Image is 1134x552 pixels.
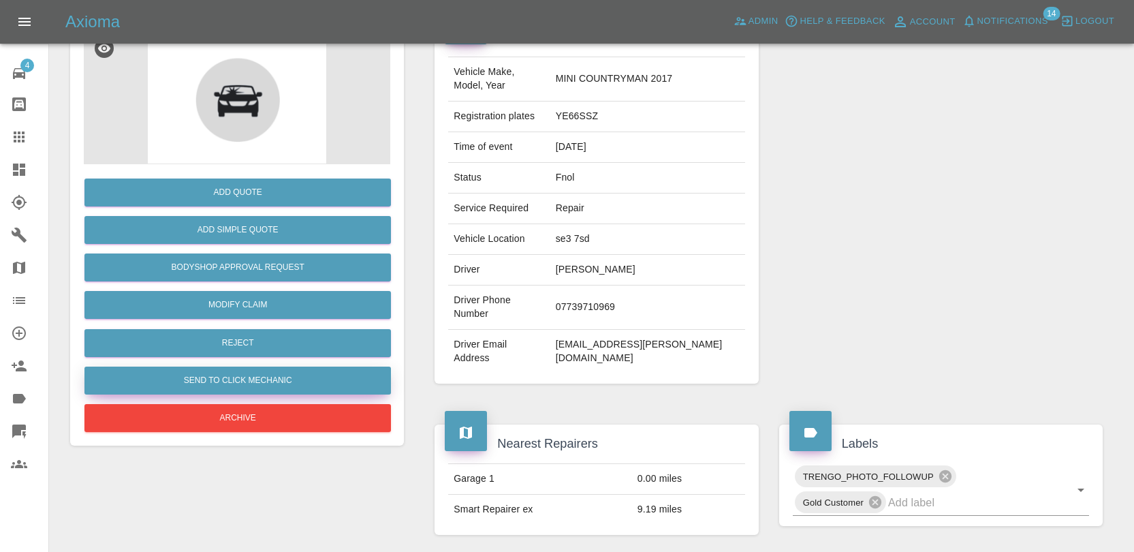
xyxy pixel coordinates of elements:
[84,367,391,395] button: Send to Click Mechanic
[795,469,942,485] span: TRENGO_PHOTO_FOLLOWUP
[448,224,550,255] td: Vehicle Location
[550,163,745,194] td: Fnol
[550,132,745,163] td: [DATE]
[795,491,886,513] div: Gold Customer
[448,132,550,163] td: Time of event
[550,224,745,255] td: se3 7sd
[448,163,550,194] td: Status
[448,102,550,132] td: Registration plates
[1043,7,1060,20] span: 14
[84,291,391,319] a: Modify Claim
[84,216,391,244] button: Add Simple Quote
[1057,11,1118,32] button: Logout
[730,11,782,32] a: Admin
[1071,480,1090,500] button: Open
[448,286,550,330] td: Driver Phone Number
[800,14,885,29] span: Help & Feedback
[84,404,391,432] button: Archive
[84,28,390,164] img: defaultCar-C0N0gyFo.png
[84,179,391,206] button: Add Quote
[632,464,745,495] td: 0.00 miles
[959,11,1052,32] button: Notifications
[8,5,41,38] button: Open drawer
[889,11,959,33] a: Account
[84,329,391,357] button: Reject
[550,255,745,286] td: [PERSON_NAME]
[20,59,34,72] span: 4
[550,194,745,224] td: Repair
[749,14,778,29] span: Admin
[795,465,956,487] div: TRENGO_PHOTO_FOLLOWUP
[448,255,550,286] td: Driver
[445,435,748,453] h4: Nearest Repairers
[888,492,1051,513] input: Add label
[977,14,1048,29] span: Notifications
[550,286,745,330] td: 07739710969
[448,194,550,224] td: Service Required
[781,11,888,32] button: Help & Feedback
[789,435,1092,453] h4: Labels
[448,57,550,102] td: Vehicle Make, Model, Year
[550,330,745,373] td: [EMAIL_ADDRESS][PERSON_NAME][DOMAIN_NAME]
[1075,14,1114,29] span: Logout
[550,102,745,132] td: YE66SSZ
[448,495,632,525] td: Smart Repairer ex
[632,495,745,525] td: 9.19 miles
[84,254,391,281] button: Bodyshop Approval Request
[448,330,550,373] td: Driver Email Address
[448,464,632,495] td: Garage 1
[910,14,956,30] span: Account
[65,11,120,33] h5: Axioma
[550,57,745,102] td: MINI COUNTRYMAN 2017
[795,495,872,510] span: Gold Customer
